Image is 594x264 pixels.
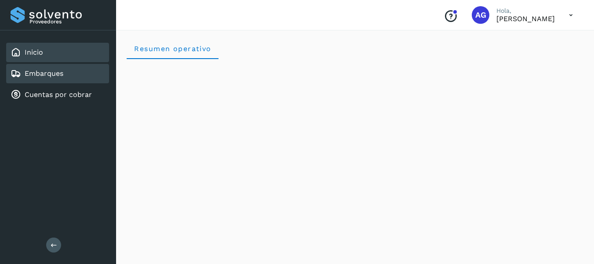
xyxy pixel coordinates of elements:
[496,15,555,23] p: ALFONSO García Flores
[6,43,109,62] div: Inicio
[25,69,63,78] a: Embarques
[6,64,109,83] div: Embarques
[25,48,43,56] a: Inicio
[25,90,92,99] a: Cuentas por cobrar
[29,19,106,25] p: Proveedores
[496,7,555,15] p: Hola,
[134,45,211,53] span: Resumen operativo
[6,85,109,104] div: Cuentas por cobrar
